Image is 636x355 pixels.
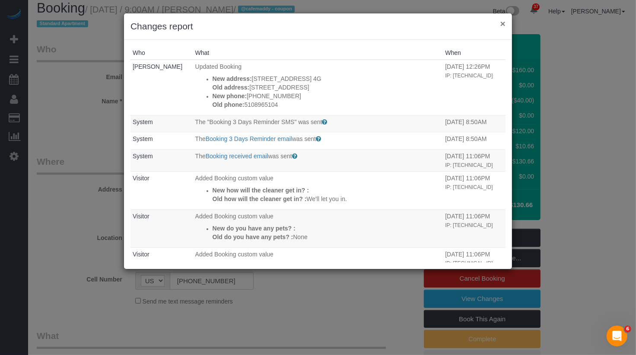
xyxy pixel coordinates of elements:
th: When [443,46,506,60]
td: Who [130,115,193,132]
td: Who [130,132,193,150]
a: Booking received email [206,153,268,160]
a: Visitor [133,175,149,182]
a: Booking 3 Days Reminder email [206,135,292,142]
p: [STREET_ADDRESS] 4G [213,74,441,83]
td: When [443,209,506,247]
a: Visitor [133,213,149,220]
a: System [133,153,153,160]
span: The [195,135,206,142]
small: IP: [TECHNICAL_ID] [445,260,493,266]
strong: Old address: [213,84,250,91]
td: What [193,115,443,132]
small: IP: [TECHNICAL_ID] [445,184,493,190]
strong: New how will the cleaner get in? : [213,187,309,194]
p: We'll let you in. [213,195,441,203]
span: Added Booking custom value [195,251,273,258]
p: [PHONE_NUMBER] [213,92,441,100]
td: What [193,132,443,150]
td: When [443,132,506,150]
td: What [193,60,443,115]
p: None [213,233,441,241]
p: 5108965104 [213,100,441,109]
p: [STREET_ADDRESS] [213,83,441,92]
a: [PERSON_NAME] [133,63,182,70]
td: What [193,149,443,171]
strong: Old phone: [213,101,245,108]
span: Updated Booking [195,63,242,70]
td: Who [130,60,193,115]
strong: Old do you have any pets? : [213,233,293,240]
span: Added Booking custom value [195,175,273,182]
strong: New phone: [213,93,247,99]
sui-modal: Changes report [124,13,512,269]
small: IP: [TECHNICAL_ID] [445,162,493,168]
td: Who [130,171,193,209]
td: What [193,209,443,247]
strong: New do you have any pets? : [213,225,296,232]
span: Added Booking custom value [195,213,273,220]
span: 6 [624,326,631,333]
strong: New address: [213,75,252,82]
td: Who [130,149,193,171]
th: What [193,46,443,60]
td: When [443,60,506,115]
span: was sent [292,135,316,142]
span: The "Booking 3 Days Reminder SMS" was sent [195,118,322,125]
small: IP: [TECHNICAL_ID] [445,73,493,79]
iframe: Intercom live chat [607,326,627,346]
td: Who [130,247,193,285]
a: Visitor [133,251,149,258]
a: System [133,135,153,142]
span: was sent [268,153,292,160]
td: What [193,171,443,209]
td: When [443,115,506,132]
th: Who [130,46,193,60]
small: IP: [TECHNICAL_ID] [445,222,493,228]
td: When [443,149,506,171]
td: What [193,247,443,285]
a: System [133,118,153,125]
td: When [443,171,506,209]
strong: Old how will the cleaner get in? : [213,195,307,202]
td: Who [130,209,193,247]
button: × [500,19,506,28]
td: When [443,247,506,285]
h3: Changes report [130,20,506,33]
span: The [195,153,206,160]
